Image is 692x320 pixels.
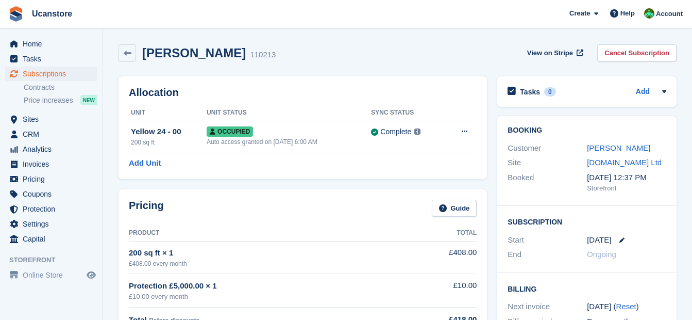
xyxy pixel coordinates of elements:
a: menu [5,37,97,51]
div: Next invoice [508,301,587,313]
div: Customer [508,142,587,154]
th: Unit Status [207,105,371,121]
span: Protection [23,202,85,216]
span: Price increases [24,95,73,105]
a: Guide [432,200,477,217]
div: 110213 [250,49,276,61]
a: menu [5,172,97,186]
div: 200 sq ft × 1 [129,247,424,259]
span: Coupons [23,187,85,201]
div: 0 [544,87,556,97]
a: menu [5,187,97,201]
span: Occupied [207,126,253,137]
img: icon-info-grey-7440780725fd019a000dd9b08b2336e03edf1995a4989e88bcd33f0948082b44.svg [414,129,420,135]
div: [DATE] 12:37 PM [587,172,666,184]
a: menu [5,52,97,66]
h2: Booking [508,126,666,135]
a: menu [5,157,97,171]
a: Add [636,86,650,98]
td: £408.00 [424,241,477,274]
th: Total [424,225,477,242]
th: Unit [129,105,207,121]
th: Product [129,225,424,242]
a: Price increases NEW [24,94,97,106]
a: menu [5,232,97,246]
span: Invoices [23,157,85,171]
td: £10.00 [424,274,477,308]
img: Leanne Tythcott [644,8,654,19]
a: Preview store [85,269,97,281]
span: Settings [23,217,85,231]
a: menu [5,142,97,156]
div: £408.00 every month [129,259,424,268]
a: Reset [616,302,636,311]
span: Help [620,8,635,19]
div: Protection £5,000.00 × 1 [129,280,424,292]
a: Contracts [24,83,97,92]
div: Yellow 24 - 00 [131,126,207,138]
span: CRM [23,127,85,141]
a: menu [5,268,97,282]
time: 2025-09-26 00:00:00 UTC [587,234,611,246]
div: 200 sq ft [131,138,207,147]
div: Storefront [587,183,666,194]
div: End [508,249,587,261]
div: Booked [508,172,587,194]
a: menu [5,67,97,81]
span: Create [569,8,590,19]
div: Site [508,157,587,169]
a: View on Stripe [523,44,585,61]
a: Add Unit [129,157,161,169]
span: Capital [23,232,85,246]
span: Subscriptions [23,67,85,81]
span: Sites [23,112,85,126]
a: Ucanstore [28,5,76,22]
div: Complete [380,126,411,137]
span: Ongoing [587,250,616,259]
a: [PERSON_NAME] [587,143,650,152]
a: [DOMAIN_NAME] Ltd [587,158,662,167]
a: menu [5,217,97,231]
h2: Pricing [129,200,164,217]
h2: Subscription [508,216,666,227]
span: Tasks [23,52,85,66]
span: Home [23,37,85,51]
a: menu [5,202,97,216]
div: [DATE] ( ) [587,301,666,313]
div: Start [508,234,587,246]
h2: [PERSON_NAME] [142,46,246,60]
span: View on Stripe [527,48,573,58]
h2: Billing [508,283,666,294]
span: Pricing [23,172,85,186]
div: NEW [80,95,97,105]
span: Online Store [23,268,85,282]
span: Storefront [9,255,103,265]
div: £10.00 every month [129,292,424,302]
img: stora-icon-8386f47178a22dfd0bd8f6a31ec36ba5ce8667c1dd55bd0f319d3a0aa187defe.svg [8,6,24,22]
span: Account [656,9,683,19]
h2: Allocation [129,87,477,99]
span: Analytics [23,142,85,156]
a: menu [5,127,97,141]
div: Auto access granted on [DATE] 6:00 AM [207,137,371,147]
h2: Tasks [520,87,540,97]
a: Cancel Subscription [597,44,677,61]
th: Sync Status [371,105,445,121]
a: menu [5,112,97,126]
